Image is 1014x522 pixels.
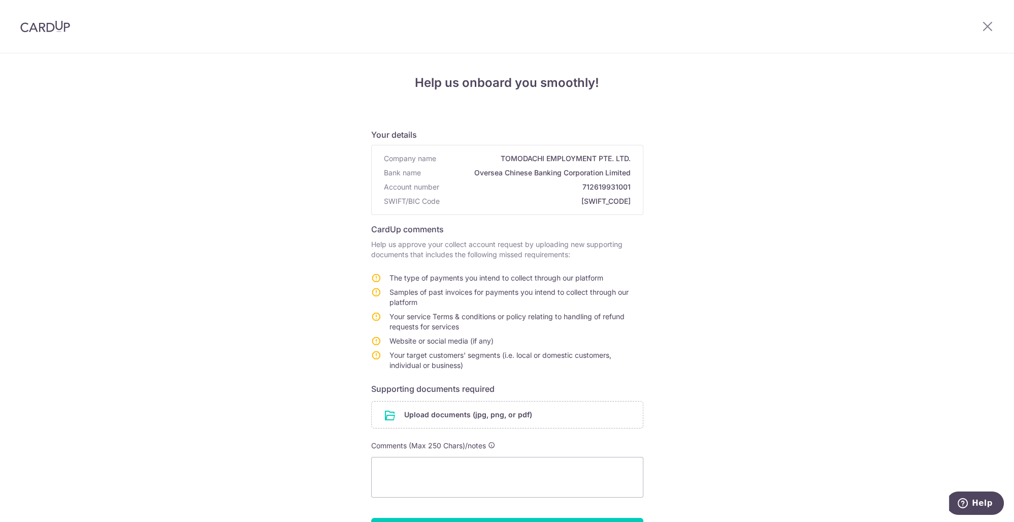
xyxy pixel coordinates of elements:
iframe: Opens a widget where you can find more information [949,492,1004,517]
span: Your service Terms & conditions or policy relating to handling of refund requests for services [389,312,625,331]
p: Help us approve your collect account request by uploading new supporting documents that includes ... [371,239,643,260]
span: 712619931001 [443,182,631,192]
span: Bank name [384,168,421,178]
span: SWIFT/BIC Code [384,196,440,206]
span: TOMODACHI EMPLOYMENT PTE. LTD. [440,153,631,164]
h6: Your details [371,129,643,141]
img: CardUp [20,20,70,33]
h6: Supporting documents required [371,383,643,395]
span: Comments (Max 250 Chars)/notes [371,441,486,450]
span: The type of payments you intend to collect through our platform [389,273,603,282]
span: Oversea Chinese Banking Corporation Limited [425,168,631,178]
span: Company name [384,153,436,164]
div: Upload documents (jpg, png, or pdf) [371,401,643,428]
h4: Help us onboard you smoothly! [371,74,643,92]
span: [SWIFT_CODE] [444,196,631,206]
h6: CardUp comments [371,223,643,235]
span: Your target customers' segments (i.e. local or domestic customers, individual or business) [389,351,611,370]
span: Samples of past invoices for payments you intend to collect through our platform [389,288,629,306]
span: Account number [384,182,439,192]
span: Website or social media (if any) [389,336,494,345]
